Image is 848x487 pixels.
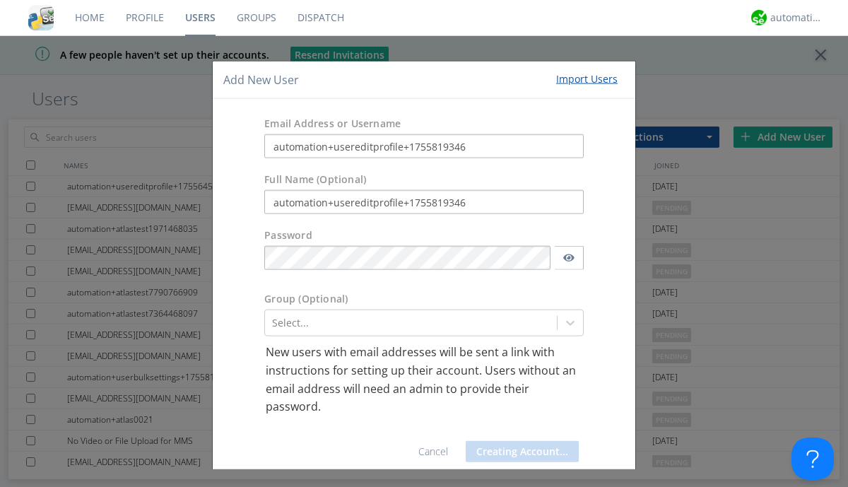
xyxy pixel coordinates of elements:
[264,134,584,158] input: e.g. email@address.com, Housekeeping1
[770,11,823,25] div: automation+atlas
[466,440,579,462] button: Creating Account...
[264,190,584,214] input: Julie Appleseed
[556,71,618,86] div: Import Users
[28,5,54,30] img: cddb5a64eb264b2086981ab96f4c1ba7
[264,292,348,306] label: Group (Optional)
[418,444,448,457] a: Cancel
[223,71,299,88] h4: Add New User
[264,172,366,187] label: Full Name (Optional)
[264,117,401,131] label: Email Address or Username
[751,10,767,25] img: d2d01cd9b4174d08988066c6d424eccd
[264,228,312,242] label: Password
[266,344,582,416] p: New users with email addresses will be sent a link with instructions for setting up their account...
